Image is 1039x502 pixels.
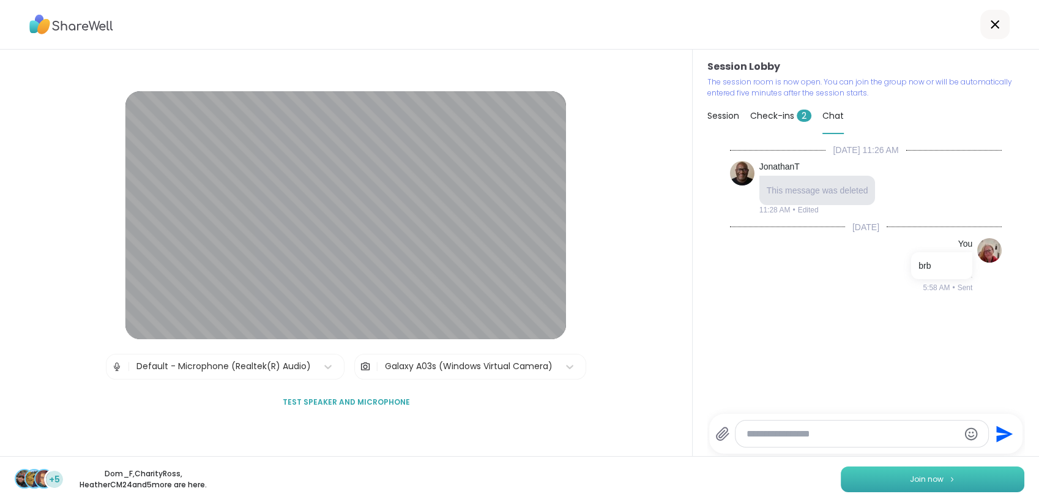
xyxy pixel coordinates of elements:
button: Send [989,420,1016,448]
button: Test speaker and microphone [277,389,414,415]
span: Check-ins [750,110,811,122]
p: brb [918,260,965,272]
span: Test speaker and microphone [282,397,409,408]
div: Default - Microphone (Realtek(R) Audio) [136,360,311,373]
div: Galaxy A03s (Windows Virtual Camera) [385,360,553,373]
img: CharityRoss [26,470,43,487]
span: +5 [49,473,60,486]
span: • [952,282,955,293]
span: Join now [910,474,944,485]
img: Microphone [111,354,122,379]
button: Join now [841,466,1024,492]
img: Dom_F [16,470,33,487]
button: Emoji picker [964,427,978,441]
p: The session room is now open. You can join the group now or will be automatically entered five mi... [707,77,1024,99]
p: Dom_F , CharityRoss , HeatherCM24 and 5 more are here. [75,468,212,490]
span: 5:58 AM [923,282,950,293]
img: ShareWell Logomark [948,476,956,482]
span: Edited [798,204,819,215]
span: This message was deleted [767,185,868,195]
span: [DATE] 11:26 AM [825,144,906,156]
textarea: Type your message [747,428,957,440]
span: • [792,204,795,215]
span: Session [707,110,739,122]
h4: You [958,238,973,250]
h3: Session Lobby [707,59,1024,74]
span: | [127,354,130,379]
span: [DATE] [845,221,887,233]
img: ShareWell Logo [29,10,113,39]
span: Sent [958,282,973,293]
a: JonathanT [759,161,800,173]
span: 2 [797,110,811,122]
img: https://sharewell-space-live.sfo3.digitaloceanspaces.com/user-generated/0e2c5150-e31e-4b6a-957d-4... [730,161,754,185]
img: https://sharewell-space-live.sfo3.digitaloceanspaces.com/user-generated/d230dac6-30cd-4a07-aec0-9... [977,238,1002,263]
img: HeatherCM24 [35,470,53,487]
span: Chat [822,110,844,122]
span: | [376,354,379,379]
span: 11:28 AM [759,204,791,215]
img: Camera [360,354,371,379]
